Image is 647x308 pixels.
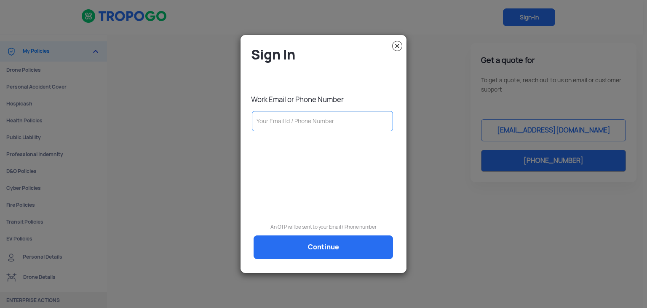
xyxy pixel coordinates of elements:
[252,111,393,131] input: Your Email Id / Phone Number
[247,223,400,231] p: An OTP will be sent to your Email / Phone number
[251,46,400,63] h4: Sign In
[254,235,393,259] a: Continue
[251,95,400,104] p: Work Email or Phone Number
[392,41,402,51] img: close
